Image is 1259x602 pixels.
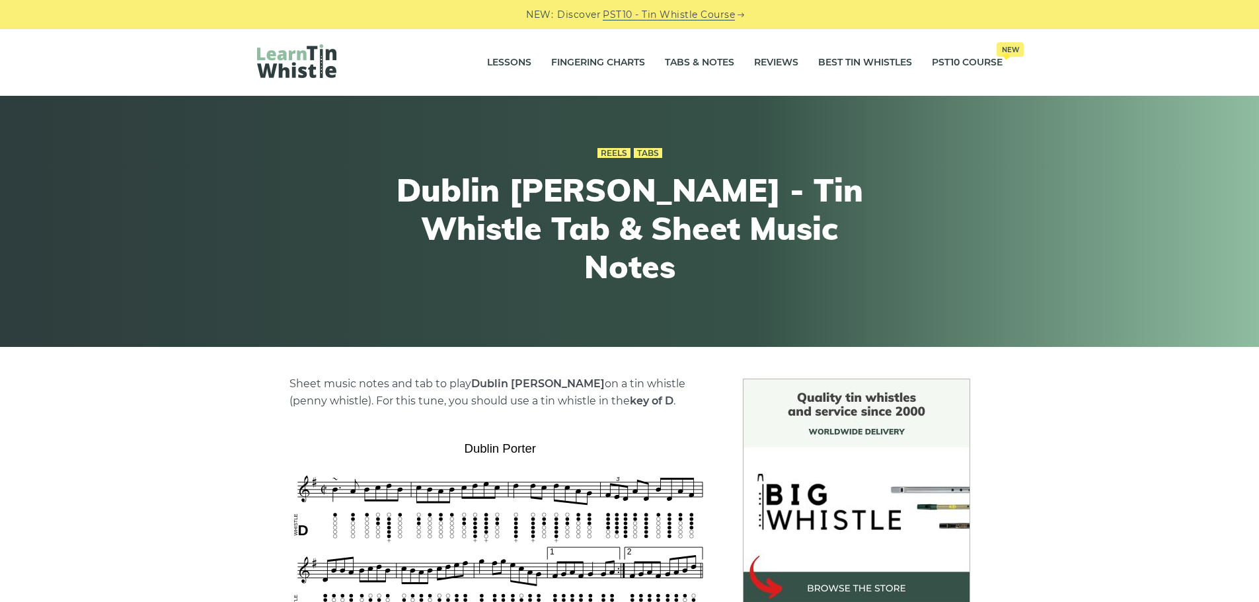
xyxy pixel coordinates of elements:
[754,46,798,79] a: Reviews
[665,46,734,79] a: Tabs & Notes
[289,375,711,410] p: Sheet music notes and tab to play on a tin whistle (penny whistle). For this tune, you should use...
[630,395,673,407] strong: key of D
[551,46,645,79] a: Fingering Charts
[634,148,662,159] a: Tabs
[818,46,912,79] a: Best Tin Whistles
[597,148,630,159] a: Reels
[932,46,1003,79] a: PST10 CourseNew
[471,377,605,390] strong: Dublin [PERSON_NAME]
[387,171,873,285] h1: Dublin [PERSON_NAME] - Tin Whistle Tab & Sheet Music Notes
[257,44,336,78] img: LearnTinWhistle.com
[997,42,1024,57] span: New
[487,46,531,79] a: Lessons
